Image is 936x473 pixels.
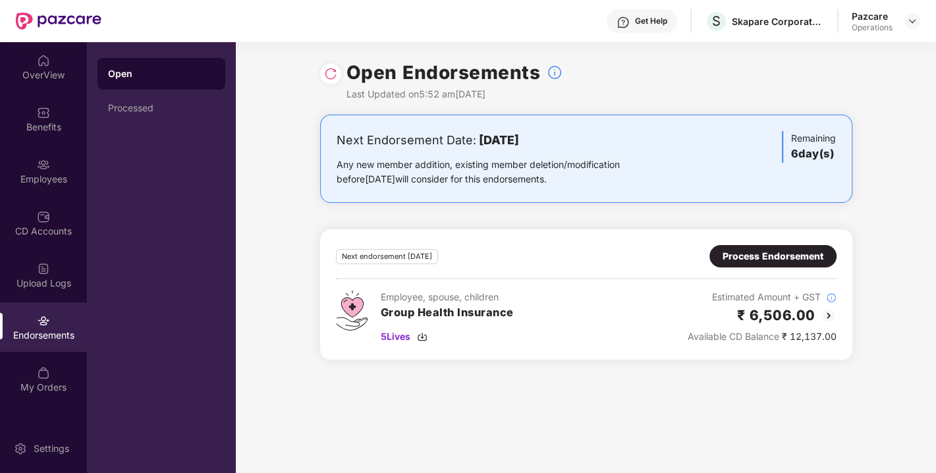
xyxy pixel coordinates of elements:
[723,249,823,264] div: Process Endorsement
[852,22,893,33] div: Operations
[635,16,667,26] div: Get Help
[479,133,519,147] b: [DATE]
[782,131,836,163] div: Remaining
[324,67,337,80] img: svg+xml;base64,PHN2ZyBpZD0iUmVsb2FkLTMyeDMyIiB4bWxucz0iaHR0cDovL3d3dy53My5vcmcvMjAwMC9zdmciIHdpZH...
[381,304,514,321] h3: Group Health Insurance
[108,67,215,80] div: Open
[791,146,836,163] h3: 6 day(s)
[30,442,73,455] div: Settings
[381,290,514,304] div: Employee, spouse, children
[852,10,893,22] div: Pazcare
[37,210,50,223] img: svg+xml;base64,PHN2ZyBpZD0iQ0RfQWNjb3VudHMiIGRhdGEtbmFtZT0iQ0QgQWNjb3VudHMiIHhtbG5zPSJodHRwOi8vd3...
[737,304,815,326] h2: ₹ 6,506.00
[336,249,438,264] div: Next endorsement [DATE]
[688,331,779,342] span: Available CD Balance
[732,15,824,28] div: Skapare Corporate Solutions Private Limited
[712,13,721,29] span: S
[617,16,630,29] img: svg+xml;base64,PHN2ZyBpZD0iSGVscC0zMngzMiIgeG1sbnM9Imh0dHA6Ly93d3cudzMub3JnLzIwMDAvc3ZnIiB3aWR0aD...
[346,58,541,87] h1: Open Endorsements
[336,290,368,331] img: svg+xml;base64,PHN2ZyB4bWxucz0iaHR0cDovL3d3dy53My5vcmcvMjAwMC9zdmciIHdpZHRoPSI0Ny43MTQiIGhlaWdodD...
[826,292,837,303] img: svg+xml;base64,PHN2ZyBpZD0iSW5mb18tXzMyeDMyIiBkYXRhLW5hbWU9IkluZm8gLSAzMngzMiIgeG1sbnM9Imh0dHA6Ly...
[16,13,101,30] img: New Pazcare Logo
[37,262,50,275] img: svg+xml;base64,PHN2ZyBpZD0iVXBsb2FkX0xvZ3MiIGRhdGEtbmFtZT0iVXBsb2FkIExvZ3MiIHhtbG5zPSJodHRwOi8vd3...
[337,131,661,150] div: Next Endorsement Date:
[108,103,215,113] div: Processed
[821,308,837,323] img: svg+xml;base64,PHN2ZyBpZD0iQmFjay0yMHgyMCIgeG1sbnM9Imh0dHA6Ly93d3cudzMub3JnLzIwMDAvc3ZnIiB3aWR0aD...
[337,157,661,186] div: Any new member addition, existing member deletion/modification before [DATE] will consider for th...
[688,290,837,304] div: Estimated Amount + GST
[14,442,27,455] img: svg+xml;base64,PHN2ZyBpZD0iU2V0dGluZy0yMHgyMCIgeG1sbnM9Imh0dHA6Ly93d3cudzMub3JnLzIwMDAvc3ZnIiB3aW...
[907,16,918,26] img: svg+xml;base64,PHN2ZyBpZD0iRHJvcGRvd24tMzJ4MzIiIHhtbG5zPSJodHRwOi8vd3d3LnczLm9yZy8yMDAwL3N2ZyIgd2...
[37,54,50,67] img: svg+xml;base64,PHN2ZyBpZD0iSG9tZSIgeG1sbnM9Imh0dHA6Ly93d3cudzMub3JnLzIwMDAvc3ZnIiB3aWR0aD0iMjAiIG...
[37,366,50,379] img: svg+xml;base64,PHN2ZyBpZD0iTXlfT3JkZXJzIiBkYXRhLW5hbWU9Ik15IE9yZGVycyIgeG1sbnM9Imh0dHA6Ly93d3cudz...
[346,87,563,101] div: Last Updated on 5:52 am[DATE]
[688,329,837,344] div: ₹ 12,137.00
[37,158,50,171] img: svg+xml;base64,PHN2ZyBpZD0iRW1wbG95ZWVzIiB4bWxucz0iaHR0cDovL3d3dy53My5vcmcvMjAwMC9zdmciIHdpZHRoPS...
[37,106,50,119] img: svg+xml;base64,PHN2ZyBpZD0iQmVuZWZpdHMiIHhtbG5zPSJodHRwOi8vd3d3LnczLm9yZy8yMDAwL3N2ZyIgd2lkdGg9Ij...
[37,314,50,327] img: svg+xml;base64,PHN2ZyBpZD0iRW5kb3JzZW1lbnRzIiB4bWxucz0iaHR0cDovL3d3dy53My5vcmcvMjAwMC9zdmciIHdpZH...
[547,65,563,80] img: svg+xml;base64,PHN2ZyBpZD0iSW5mb18tXzMyeDMyIiBkYXRhLW5hbWU9IkluZm8gLSAzMngzMiIgeG1sbnM9Imh0dHA6Ly...
[417,331,427,342] img: svg+xml;base64,PHN2ZyBpZD0iRG93bmxvYWQtMzJ4MzIiIHhtbG5zPSJodHRwOi8vd3d3LnczLm9yZy8yMDAwL3N2ZyIgd2...
[381,329,410,344] span: 5 Lives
